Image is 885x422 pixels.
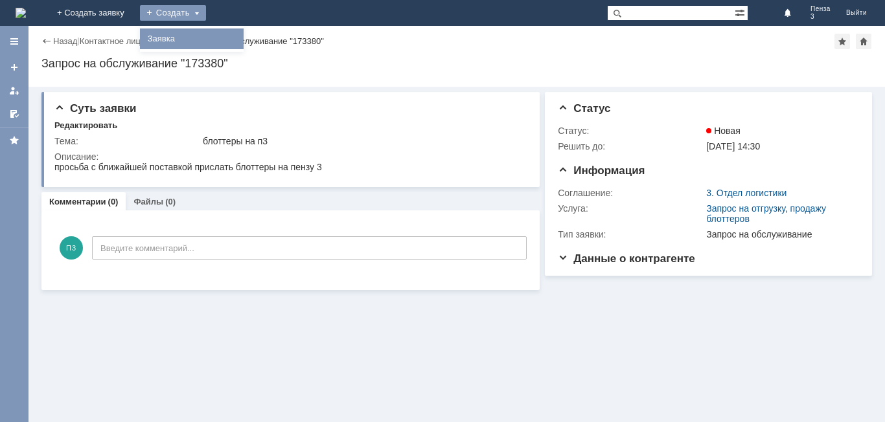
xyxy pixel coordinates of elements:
a: Перейти на домашнюю страницу [16,8,26,18]
div: Создать [140,5,206,21]
div: Описание: [54,151,525,162]
a: Создать заявку [4,57,25,78]
a: Запрос на отгрузку, продажу блоттеров [706,203,826,224]
div: Запрос на обслуживание "173380" [41,57,872,70]
div: Соглашение: [558,188,704,198]
a: Комментарии [49,197,106,206]
a: Мои согласования [4,104,25,124]
a: Мои заявки [4,80,25,101]
div: Тип заявки: [558,229,704,239]
div: Добавить в избранное [834,34,850,49]
span: Информация [558,164,645,177]
div: Запрос на обслуживание [706,229,853,239]
span: Пенза [810,5,831,13]
div: Сделать домашней страницей [856,34,871,49]
img: logo [16,8,26,18]
a: Контактное лицо "Пенза 3" [80,36,185,46]
span: Расширенный поиск [735,6,748,18]
div: Редактировать [54,120,117,131]
div: Услуга: [558,203,704,214]
div: Запрос на обслуживание "173380" [189,36,324,46]
span: [DATE] 14:30 [706,141,760,151]
a: Заявка [143,31,241,47]
span: Суть заявки [54,102,136,115]
div: (0) [108,197,119,206]
a: Назад [53,36,77,46]
span: Новая [706,126,741,136]
span: Данные о контрагенте [558,252,695,265]
div: (0) [165,197,176,206]
div: / [80,36,189,46]
span: Статус [558,102,610,115]
span: 3 [810,13,831,21]
a: Файлы [133,197,163,206]
div: Тема: [54,136,200,146]
a: 3. Отдел логистики [706,188,787,198]
div: Статус: [558,126,704,136]
div: блоттеры на п3 [203,136,522,146]
div: | [77,36,79,45]
span: П3 [60,236,83,260]
div: Решить до: [558,141,704,151]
